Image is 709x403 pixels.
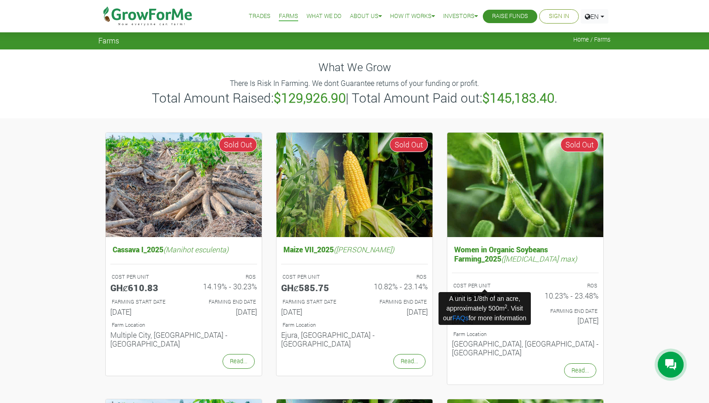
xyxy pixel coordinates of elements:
a: Read... [564,363,596,378]
span: Sold Out [219,137,257,152]
i: ([MEDICAL_DATA] max) [501,254,577,263]
h6: [DATE] [191,307,257,316]
img: growforme image [106,133,262,238]
b: $145,183.40 [482,89,554,106]
p: COST PER UNIT [112,273,175,281]
i: ([PERSON_NAME]) [334,244,394,254]
span: Farms [98,36,119,45]
img: growforme image [447,133,603,238]
p: ROS [363,273,427,281]
h5: GHȼ610.83 [110,282,177,293]
h6: [DATE] [532,316,599,325]
span: Sold Out [390,137,428,152]
span: Home / Farms [573,36,611,43]
sup: 2 [505,304,507,309]
p: FARMING END DATE [534,307,597,315]
h5: Women in Organic Soybeans Farming_2025 [452,243,599,265]
p: FARMING END DATE [363,298,427,306]
p: FARMING START DATE [112,298,175,306]
p: Location of Farm [112,321,256,329]
h6: [GEOGRAPHIC_DATA], [GEOGRAPHIC_DATA] - [GEOGRAPHIC_DATA] [452,339,599,357]
b: $129,926.90 [274,89,346,106]
h6: Multiple City, [GEOGRAPHIC_DATA] - [GEOGRAPHIC_DATA] [110,330,257,348]
span: Sold Out [560,137,599,152]
a: Raise Funds [492,12,528,21]
a: Read... [393,354,426,368]
p: FARMING END DATE [192,298,256,306]
a: Read... [222,354,255,368]
p: FARMING START DATE [282,298,346,306]
p: COST PER UNIT [282,273,346,281]
h6: 14.19% - 30.23% [191,282,257,291]
h5: Cassava I_2025 [110,243,257,256]
h6: 10.82% - 23.14% [361,282,428,291]
a: FAQs [452,314,469,322]
i: (Manihot esculenta) [163,244,228,254]
a: What We Do [306,12,342,21]
img: growforme image [276,133,433,238]
a: About Us [350,12,382,21]
p: There Is Risk In Farming. We dont Guarantee returns of your funding or profit. [100,78,609,89]
p: Location of Farm [453,330,597,338]
a: Trades [249,12,270,21]
h4: What We Grow [98,61,611,74]
a: Farms [279,12,298,21]
h5: Maize VII_2025 [281,243,428,256]
h6: [DATE] [110,307,177,316]
h6: 10.23% - 23.48% [532,291,599,300]
a: EN [581,9,608,24]
h6: [DATE] [281,307,348,316]
a: Investors [443,12,478,21]
p: ROS [192,273,256,281]
h3: Total Amount Raised: | Total Amount Paid out: . [100,90,609,106]
h6: [DATE] [361,307,428,316]
a: Sign In [549,12,569,21]
p: COST PER UNIT [453,282,517,290]
div: A unit is 1/8th of an acre, approximately 500m . Visit our for more information [439,292,531,325]
p: ROS [534,282,597,290]
h5: GHȼ585.75 [281,282,348,293]
p: Location of Farm [282,321,427,329]
a: How it Works [390,12,435,21]
h6: Ejura, [GEOGRAPHIC_DATA] - [GEOGRAPHIC_DATA] [281,330,428,348]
